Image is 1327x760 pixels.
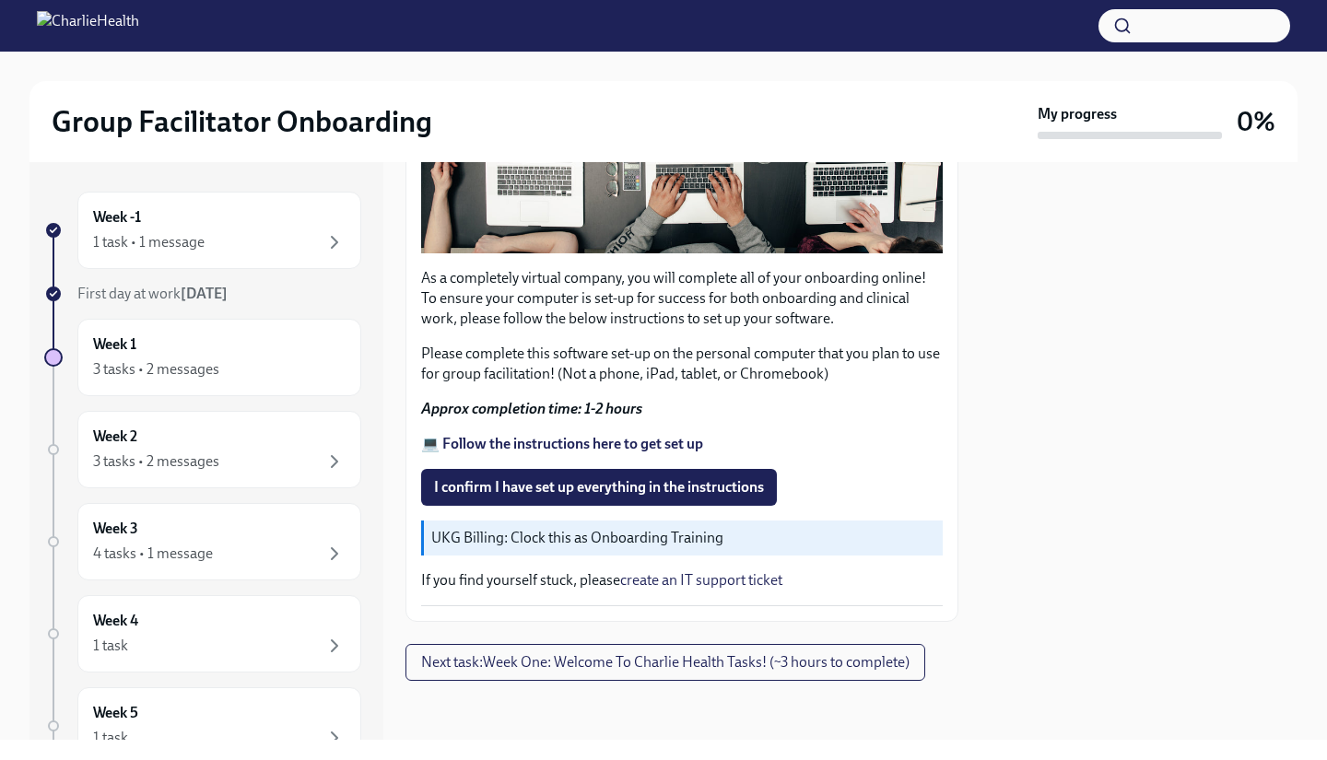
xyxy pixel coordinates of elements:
[44,284,361,304] a: First day at work[DATE]
[405,644,925,681] button: Next task:Week One: Welcome To Charlie Health Tasks! (~3 hours to complete)
[44,319,361,396] a: Week 13 tasks • 2 messages
[421,400,642,417] strong: Approx completion time: 1-2 hours
[44,503,361,580] a: Week 34 tasks • 1 message
[93,451,219,472] div: 3 tasks • 2 messages
[620,571,782,589] a: create an IT support ticket
[44,595,361,672] a: Week 41 task
[93,728,128,748] div: 1 task
[44,192,361,269] a: Week -11 task • 1 message
[431,528,935,548] p: UKG Billing: Clock this as Onboarding Training
[77,285,228,302] span: First day at work
[44,411,361,488] a: Week 23 tasks • 2 messages
[93,544,213,564] div: 4 tasks • 1 message
[421,653,910,672] span: Next task : Week One: Welcome To Charlie Health Tasks! (~3 hours to complete)
[93,427,137,447] h6: Week 2
[93,334,136,355] h6: Week 1
[37,11,139,41] img: CharlieHealth
[421,344,943,384] p: Please complete this software set-up on the personal computer that you plan to use for group faci...
[421,268,943,329] p: As a completely virtual company, you will complete all of your onboarding online! To ensure your ...
[421,435,703,452] a: 💻 Follow the instructions here to get set up
[93,207,141,228] h6: Week -1
[93,611,138,631] h6: Week 4
[52,103,432,140] h2: Group Facilitator Onboarding
[1038,104,1117,124] strong: My progress
[1237,105,1275,138] h3: 0%
[93,519,138,539] h6: Week 3
[93,232,205,252] div: 1 task • 1 message
[181,285,228,302] strong: [DATE]
[93,636,128,656] div: 1 task
[421,469,777,506] button: I confirm I have set up everything in the instructions
[93,359,219,380] div: 3 tasks • 2 messages
[93,703,138,723] h6: Week 5
[434,478,764,497] span: I confirm I have set up everything in the instructions
[421,570,943,590] p: If you find yourself stuck, please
